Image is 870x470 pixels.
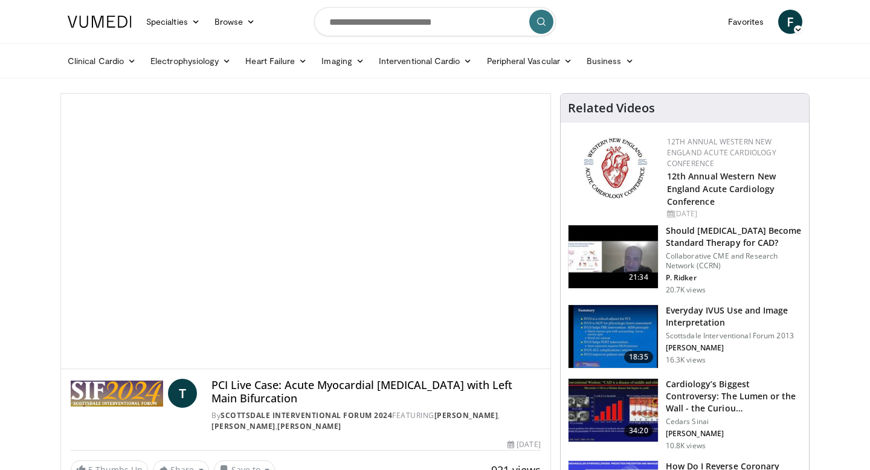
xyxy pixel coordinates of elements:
[143,49,238,73] a: Electrophysiology
[569,379,658,442] img: d453240d-5894-4336-be61-abca2891f366.150x105_q85_crop-smart_upscale.jpg
[666,304,802,329] h3: Everyday IVUS Use and Image Interpretation
[666,441,706,451] p: 10.8K views
[582,137,649,200] img: 0954f259-7907-4053-a817-32a96463ecc8.png.150x105_q85_autocrop_double_scale_upscale_version-0.2.png
[139,10,207,34] a: Specialties
[68,16,132,28] img: VuMedi Logo
[666,343,802,353] p: [PERSON_NAME]
[666,273,802,283] p: P. Ridker
[579,49,641,73] a: Business
[624,271,653,283] span: 21:34
[666,355,706,365] p: 16.3K views
[211,379,540,405] h4: PCI Live Case: Acute Myocardial [MEDICAL_DATA] with Left Main Bifurcation
[434,410,498,420] a: [PERSON_NAME]
[507,439,540,450] div: [DATE]
[277,421,341,431] a: [PERSON_NAME]
[624,351,653,363] span: 18:35
[71,379,163,408] img: Scottsdale Interventional Forum 2024
[168,379,197,408] a: T
[568,225,802,295] a: 21:34 Should [MEDICAL_DATA] Become Standard Therapy for CAD? Collaborative CME and Research Netwo...
[238,49,314,73] a: Heart Failure
[568,378,802,451] a: 34:20 Cardiology’s Biggest Controversy: The Lumen or the Wall - the Curiou… Cedars Sinai [PERSON_...
[667,208,799,219] div: [DATE]
[61,94,550,369] video-js: Video Player
[568,304,802,369] a: 18:35 Everyday IVUS Use and Image Interpretation Scottsdale Interventional Forum 2013 [PERSON_NAM...
[721,10,771,34] a: Favorites
[624,425,653,437] span: 34:20
[569,225,658,288] img: eb63832d-2f75-457d-8c1a-bbdc90eb409c.150x105_q85_crop-smart_upscale.jpg
[569,305,658,368] img: dTBemQywLidgNXR34xMDoxOjA4MTsiGN.150x105_q85_crop-smart_upscale.jpg
[667,170,776,207] a: 12th Annual Western New England Acute Cardiology Conference
[221,410,392,420] a: Scottsdale Interventional Forum 2024
[666,331,802,341] p: Scottsdale Interventional Forum 2013
[666,417,802,427] p: Cedars Sinai
[666,225,802,249] h3: Should [MEDICAL_DATA] Become Standard Therapy for CAD?
[314,7,556,36] input: Search topics, interventions
[666,378,802,414] h3: Cardiology’s Biggest Controversy: The Lumen or the Wall - the Curiou…
[60,49,143,73] a: Clinical Cardio
[211,410,540,432] div: By FEATURING , ,
[211,421,275,431] a: [PERSON_NAME]
[480,49,579,73] a: Peripheral Vascular
[568,101,655,115] h4: Related Videos
[207,10,263,34] a: Browse
[666,285,706,295] p: 20.7K views
[666,429,802,439] p: [PERSON_NAME]
[372,49,480,73] a: Interventional Cardio
[666,251,802,271] p: Collaborative CME and Research Network (CCRN)
[778,10,802,34] a: F
[667,137,776,169] a: 12th Annual Western New England Acute Cardiology Conference
[314,49,372,73] a: Imaging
